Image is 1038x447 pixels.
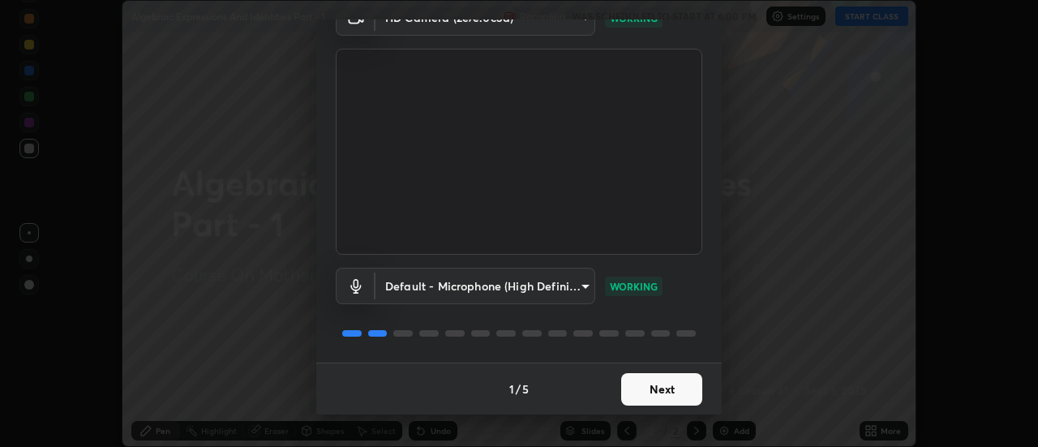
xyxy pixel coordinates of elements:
p: WORKING [610,279,658,294]
h4: 5 [522,380,529,398]
h4: / [516,380,521,398]
button: Next [621,373,702,406]
h4: 1 [509,380,514,398]
div: HD Camera (2e7e:0c3d) [375,268,595,304]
